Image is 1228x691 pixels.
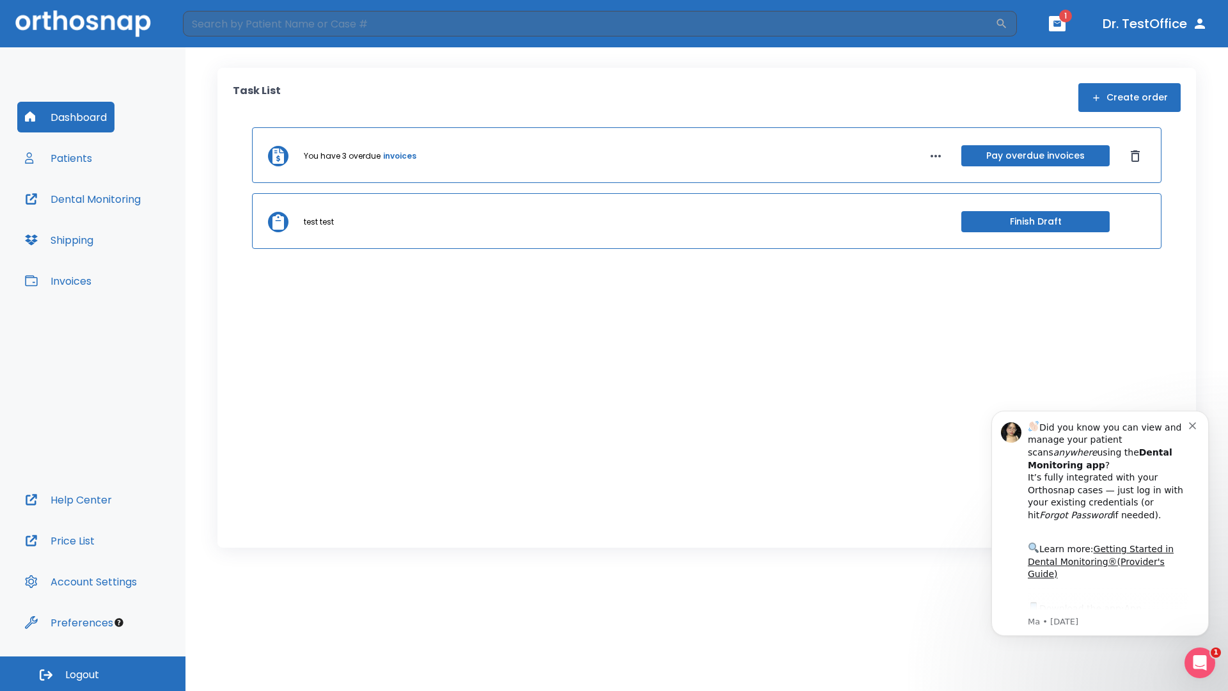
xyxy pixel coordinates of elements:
[383,150,416,162] a: invoices
[1211,647,1221,658] span: 1
[961,145,1110,166] button: Pay overdue invoices
[17,266,99,296] button: Invoices
[65,668,99,682] span: Logout
[17,566,145,597] button: Account Settings
[1125,146,1145,166] button: Dismiss
[113,617,125,628] div: Tooltip anchor
[1078,83,1181,112] button: Create order
[56,212,169,235] a: App Store
[217,28,227,38] button: Dismiss notification
[961,211,1110,232] button: Finish Draft
[17,102,114,132] button: Dashboard
[183,11,995,36] input: Search by Patient Name or Case #
[1185,647,1215,678] iframe: Intercom live chat
[56,225,217,236] p: Message from Ma, sent 1w ago
[304,216,334,228] p: test test
[233,83,281,112] p: Task List
[1098,12,1213,35] button: Dr. TestOffice
[17,607,121,638] button: Preferences
[17,525,102,556] button: Price List
[1059,10,1072,22] span: 1
[17,484,120,515] button: Help Center
[17,143,100,173] button: Patients
[15,10,151,36] img: Orthosnap
[304,150,381,162] p: You have 3 overdue
[17,184,148,214] button: Dental Monitoring
[972,392,1228,656] iframe: Intercom notifications message
[56,209,217,274] div: Download the app: | ​ Let us know if you need help getting started!
[17,225,101,255] button: Shipping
